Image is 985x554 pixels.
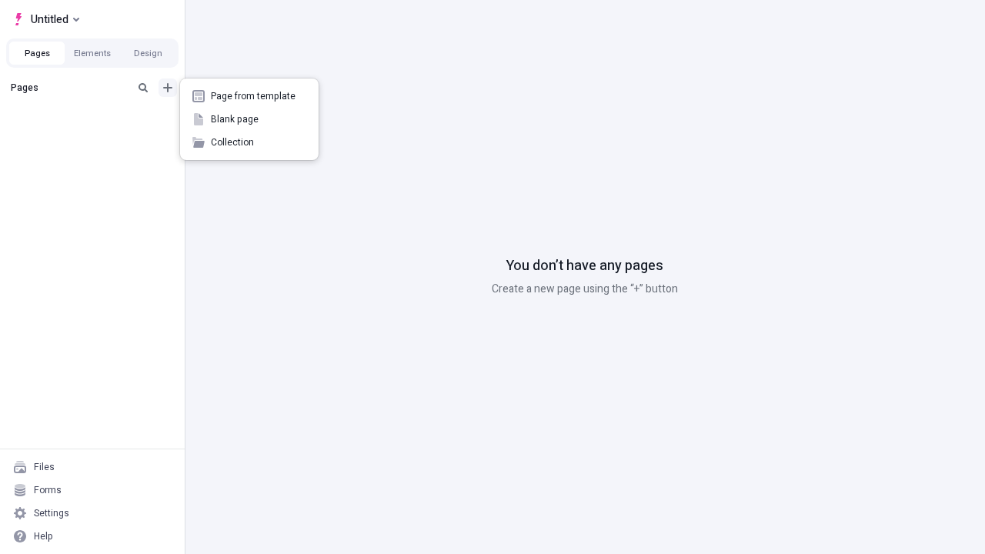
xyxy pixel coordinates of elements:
p: Create a new page using the “+” button [492,281,678,298]
button: Select site [6,8,85,31]
span: Untitled [31,10,68,28]
p: You don’t have any pages [506,256,663,276]
div: Forms [34,484,62,496]
button: Pages [9,42,65,65]
button: Design [120,42,175,65]
div: Help [34,530,53,542]
div: Add new [180,78,319,160]
div: Pages [11,82,128,94]
button: Add new [159,78,177,97]
span: Collection [211,136,306,149]
div: Files [34,461,55,473]
button: Elements [65,42,120,65]
span: Page from template [211,90,306,102]
span: Blank page [211,113,306,125]
div: Settings [34,507,69,519]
